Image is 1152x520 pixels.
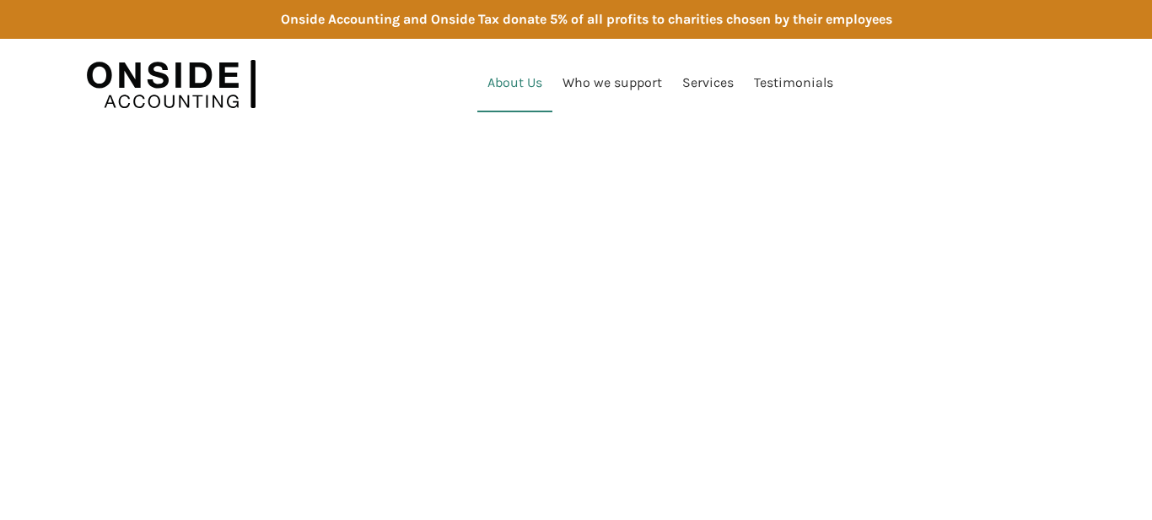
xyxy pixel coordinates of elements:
a: Services [672,55,744,112]
a: About Us [477,55,552,112]
a: Testimonials [744,55,843,112]
div: Onside Accounting and Onside Tax donate 5% of all profits to charities chosen by their employees [281,8,892,30]
a: Who we support [552,55,672,112]
img: Onside Accounting [87,51,256,116]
